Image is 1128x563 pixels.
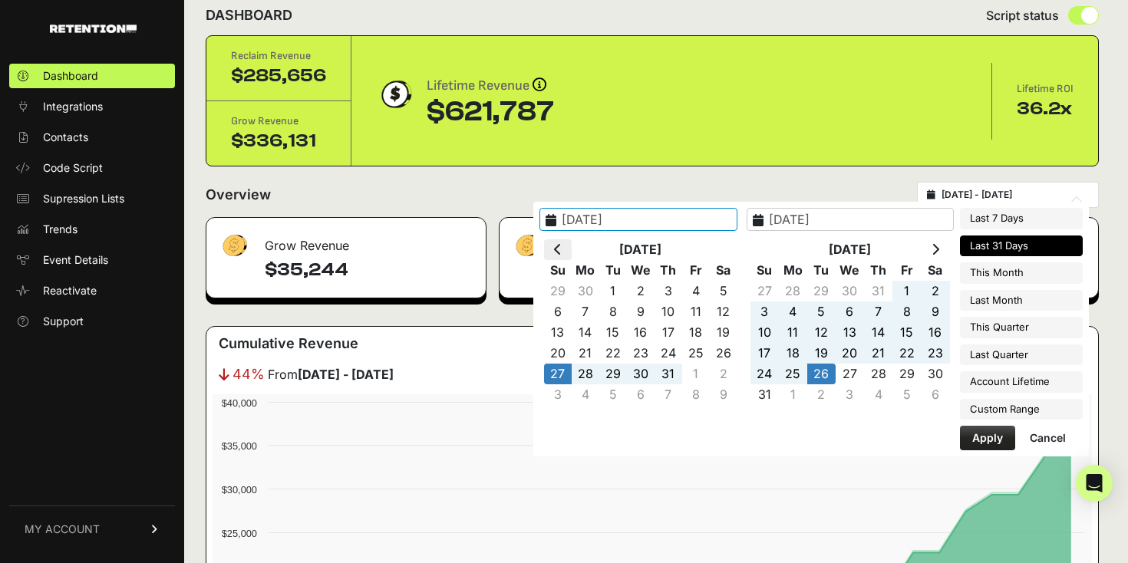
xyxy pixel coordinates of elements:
td: 1 [599,281,627,301]
td: 24 [655,343,682,364]
h4: $35,244 [265,258,473,282]
td: 14 [572,322,599,343]
td: 24 [750,364,779,384]
td: 2 [710,364,737,384]
td: 25 [779,364,807,384]
th: We [627,260,655,281]
td: 29 [544,281,572,301]
td: 17 [750,343,779,364]
li: Last Quarter [960,344,1083,366]
td: 23 [627,343,655,364]
td: 6 [836,301,864,322]
div: Lifetime ROI [1017,81,1074,97]
th: Sa [921,260,949,281]
td: 21 [572,343,599,364]
td: 31 [864,281,892,301]
span: MY ACCOUNT [25,522,100,537]
td: 8 [599,301,627,322]
th: Fr [892,260,921,281]
div: Reclaim Revenue [231,48,326,64]
img: fa-dollar-13500eef13a19c4ab2b9ed9ad552e47b0d9fc28b02b83b90ba0e00f96d6372e9.png [219,231,249,261]
a: Dashboard [9,64,175,88]
td: 22 [892,343,921,364]
td: 30 [572,281,599,301]
td: 29 [807,281,836,301]
td: 3 [836,384,864,405]
td: 4 [682,281,710,301]
th: Su [750,260,779,281]
td: 28 [864,364,892,384]
td: 7 [655,384,682,405]
img: Retention.com [50,25,137,33]
td: 11 [682,301,710,322]
li: This Quarter [960,317,1083,338]
span: Support [43,314,84,329]
h2: Overview [206,184,271,206]
td: 9 [710,384,737,405]
td: 20 [836,343,864,364]
span: Script status [986,6,1059,25]
li: Custom Range [960,399,1083,420]
td: 31 [655,364,682,384]
td: 5 [599,384,627,405]
td: 6 [921,384,949,405]
a: Trends [9,217,175,242]
th: Th [655,260,682,281]
td: 25 [682,343,710,364]
td: 18 [779,343,807,364]
td: 27 [836,364,864,384]
td: 31 [750,384,779,405]
td: 2 [807,384,836,405]
div: Reclaim Revenue [500,218,793,264]
img: fa-dollar-13500eef13a19c4ab2b9ed9ad552e47b0d9fc28b02b83b90ba0e00f96d6372e9.png [512,231,543,261]
span: Reactivate [43,283,97,298]
strong: [DATE] - [DATE] [298,367,394,382]
td: 4 [864,384,892,405]
th: [DATE] [779,239,922,260]
td: 5 [807,301,836,322]
th: We [836,260,864,281]
td: 10 [750,322,779,343]
span: From [268,365,394,384]
td: 30 [921,364,949,384]
td: 1 [682,364,710,384]
span: 44% [233,364,265,385]
td: 28 [779,281,807,301]
td: 9 [627,301,655,322]
td: 20 [544,343,572,364]
td: 27 [750,281,779,301]
li: Last Month [960,290,1083,311]
td: 17 [655,322,682,343]
td: 2 [627,281,655,301]
td: 27 [544,364,572,384]
a: Supression Lists [9,186,175,211]
td: 18 [682,322,710,343]
td: 28 [572,364,599,384]
td: 4 [779,301,807,322]
a: Integrations [9,94,175,119]
td: 1 [779,384,807,405]
a: MY ACCOUNT [9,505,175,552]
td: 16 [627,322,655,343]
a: Event Details [9,248,175,272]
td: 9 [921,301,949,322]
td: 2 [921,281,949,301]
text: $35,000 [222,440,257,452]
td: 8 [892,301,921,322]
th: Tu [807,260,836,281]
li: Last 7 Days [960,208,1083,229]
text: $30,000 [222,484,257,496]
span: Contacts [43,130,88,145]
td: 7 [572,301,599,322]
div: 36.2x [1017,97,1074,121]
div: $336,131 [231,129,326,153]
td: 15 [599,322,627,343]
td: 5 [710,281,737,301]
th: Fr [682,260,710,281]
a: Contacts [9,125,175,150]
td: 11 [779,322,807,343]
td: 29 [599,364,627,384]
button: Cancel [1018,426,1078,450]
td: 26 [807,364,836,384]
td: 12 [710,301,737,322]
